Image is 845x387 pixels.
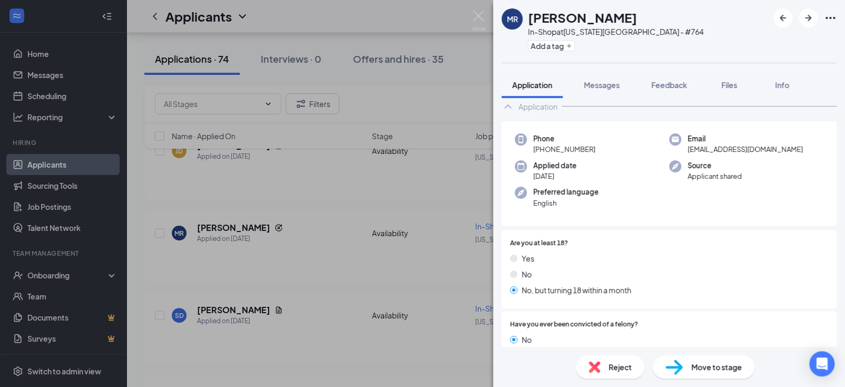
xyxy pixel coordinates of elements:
svg: ArrowRight [802,12,814,24]
span: Files [721,80,737,90]
div: In-Shop at [US_STATE][GEOGRAPHIC_DATA] - #764 [528,26,703,37]
div: MR [507,14,518,24]
svg: ChevronUp [502,100,514,113]
span: Messages [584,80,620,90]
span: [EMAIL_ADDRESS][DOMAIN_NAME] [687,144,803,154]
span: Preferred language [533,187,598,197]
button: ArrowLeftNew [773,8,792,27]
span: Feedback [651,80,687,90]
span: English [533,198,598,208]
span: No [522,268,532,280]
div: Open Intercom Messenger [809,351,834,376]
span: Applicant shared [687,171,742,181]
span: No, but turning 18 within a month [522,284,631,296]
span: Info [775,80,789,90]
span: Move to stage [691,361,742,373]
span: Have you ever been convicted of a felony? [510,320,638,330]
span: Are you at least 18? [510,238,568,248]
span: Source [687,160,742,171]
span: Application [512,80,552,90]
span: Yes [522,253,534,264]
span: Applied date [533,160,576,171]
button: ArrowRight [799,8,818,27]
button: PlusAdd a tag [528,40,575,51]
span: Email [687,133,803,144]
span: Phone [533,133,595,144]
span: Reject [608,361,632,373]
svg: Plus [566,43,572,49]
svg: ArrowLeftNew [777,12,789,24]
svg: Ellipses [824,12,837,24]
div: Application [518,101,557,112]
span: No [522,334,532,345]
span: [PHONE_NUMBER] [533,144,595,154]
span: [DATE] [533,171,576,181]
h1: [PERSON_NAME] [528,8,637,26]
